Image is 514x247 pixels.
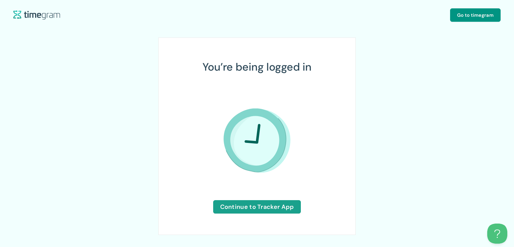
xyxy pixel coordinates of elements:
button: Continue to Tracker App [213,200,301,214]
span: Continue to Tracker App [220,202,294,212]
button: Go to timegram [450,8,501,22]
img: logo [224,108,290,173]
h1: You’re being logged in [202,59,312,75]
iframe: Toggle Customer Support [487,224,507,244]
span: Go to timegram [457,11,494,19]
img: logo [13,10,60,20]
